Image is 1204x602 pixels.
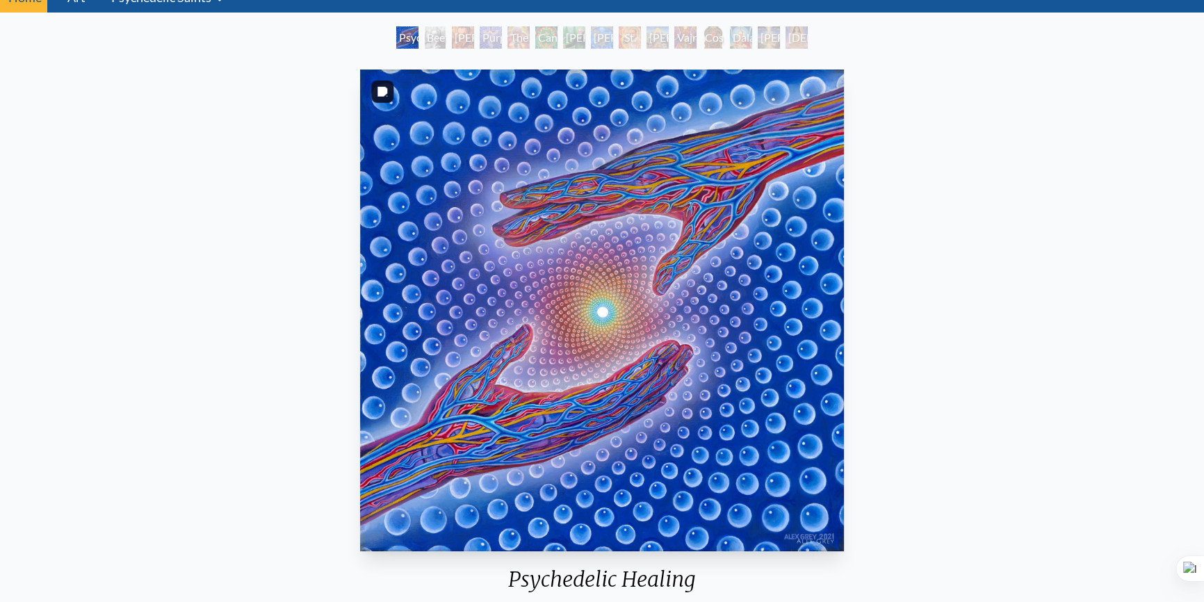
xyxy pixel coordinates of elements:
[535,26,558,49] div: Cannabacchus
[452,26,474,49] div: [PERSON_NAME] M.D., Cartographer of Consciousness
[563,26,585,49] div: [PERSON_NAME][US_STATE] - Hemp Farmer
[730,26,752,49] div: Dalai Lama
[674,26,697,49] div: Vajra Guru
[758,26,780,49] div: [PERSON_NAME]
[619,26,641,49] div: St. [PERSON_NAME] & The LSD Revelation Revolution
[360,70,843,551] img: Psychedelic-Healing---2020-Alex-Grey-smaller-watermarked.jpg
[480,26,502,49] div: Purple [DEMOGRAPHIC_DATA]
[396,26,418,49] div: Psychedelic Healing
[424,26,446,49] div: Beethoven
[507,26,530,49] div: The Shulgins and their Alchemical Angels
[702,26,724,49] div: Cosmic [DEMOGRAPHIC_DATA]
[646,26,669,49] div: [PERSON_NAME]
[786,26,808,49] div: [DEMOGRAPHIC_DATA]
[591,26,613,49] div: [PERSON_NAME] & the New Eleusis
